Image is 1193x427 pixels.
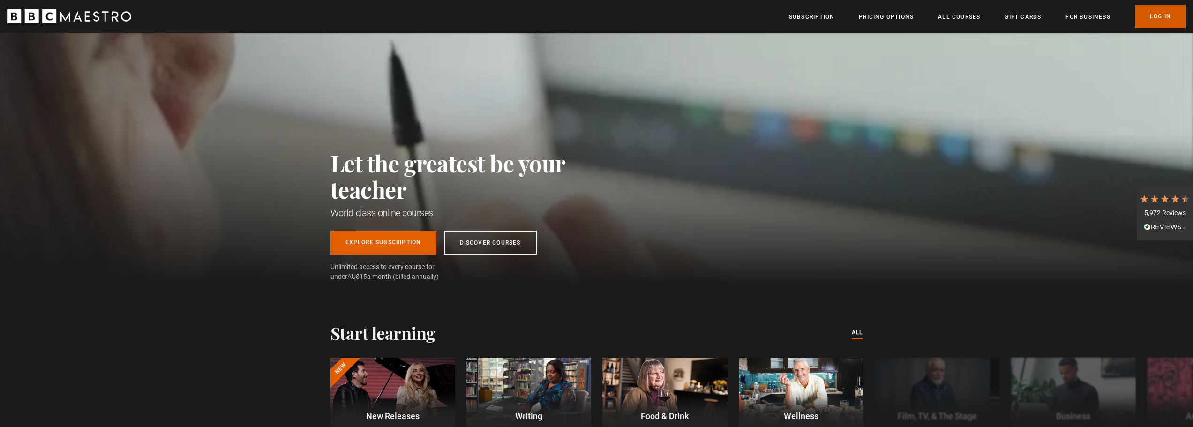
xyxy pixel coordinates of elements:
a: Pricing Options [859,12,914,22]
h1: World-class online courses [330,206,607,219]
a: All Courses [938,12,980,22]
img: REVIEWS.io [1144,224,1186,230]
svg: BBC Maestro [7,9,131,23]
a: Log In [1135,5,1186,28]
a: For business [1065,12,1110,22]
div: 5,972 ReviewsRead All Reviews [1137,187,1193,241]
h2: Start learning [330,323,435,343]
a: Discover Courses [444,231,537,255]
div: 5,972 Reviews [1139,209,1191,218]
div: Read All Reviews [1139,222,1191,233]
div: 4.7 Stars [1139,194,1191,204]
span: Unlimited access to every course for under a month (billed annually) [330,262,457,282]
a: Subscription [789,12,834,22]
span: AU$15 [347,273,367,280]
a: Gift Cards [1005,12,1041,22]
a: Explore Subscription [330,231,436,255]
h2: Let the greatest be your teacher [330,150,607,202]
nav: Primary [789,5,1186,28]
a: All [852,328,863,338]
